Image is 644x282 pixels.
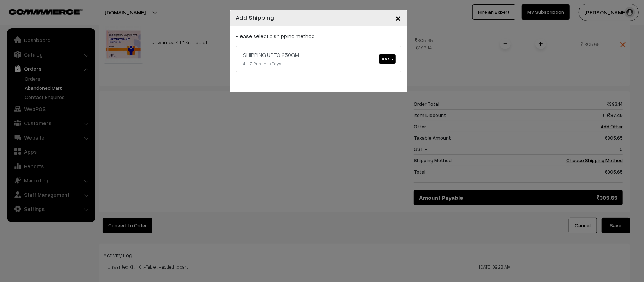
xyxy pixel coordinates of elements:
h4: Add Shipping [236,13,274,22]
span: × [395,11,401,24]
p: Please select a shipping method [236,32,401,40]
div: SHIPPING UPTO 250GM [243,51,394,59]
span: Rs.55 [379,54,395,64]
small: 4 - 7 Business Days [243,61,282,66]
button: Close [390,7,407,29]
a: SHIPPING UPTO 250GMRs.55 4 - 7 Business Days [236,46,401,72]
